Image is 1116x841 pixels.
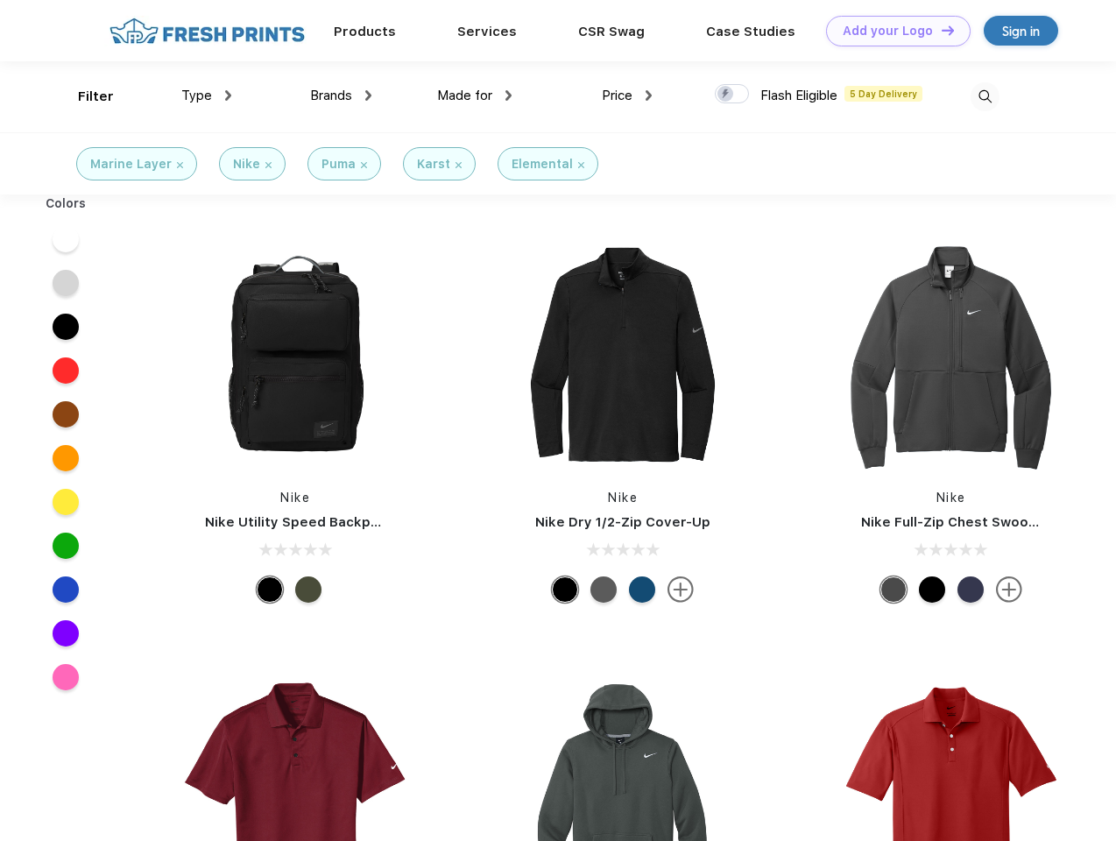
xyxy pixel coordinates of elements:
[456,162,462,168] img: filter_cancel.svg
[505,90,512,101] img: dropdown.png
[179,238,412,471] img: func=resize&h=266
[265,162,272,168] img: filter_cancel.svg
[205,514,394,530] a: Nike Utility Speed Backpack
[996,576,1022,603] img: more.svg
[257,576,283,603] div: Black
[936,491,966,505] a: Nike
[552,576,578,603] div: Black
[321,155,356,173] div: Puma
[361,162,367,168] img: filter_cancel.svg
[578,24,645,39] a: CSR Swag
[177,162,183,168] img: filter_cancel.svg
[984,16,1058,46] a: Sign in
[957,576,984,603] div: Midnight Navy
[535,514,710,530] a: Nike Dry 1/2-Zip Cover-Up
[512,155,573,173] div: Elemental
[280,491,310,505] a: Nike
[646,90,652,101] img: dropdown.png
[608,491,638,505] a: Nike
[844,86,922,102] span: 5 Day Delivery
[457,24,517,39] a: Services
[861,514,1094,530] a: Nike Full-Zip Chest Swoosh Jacket
[1002,21,1040,41] div: Sign in
[334,24,396,39] a: Products
[310,88,352,103] span: Brands
[971,82,999,111] img: desktop_search.svg
[835,238,1068,471] img: func=resize&h=266
[942,25,954,35] img: DT
[417,155,450,173] div: Karst
[225,90,231,101] img: dropdown.png
[760,88,837,103] span: Flash Eligible
[181,88,212,103] span: Type
[233,155,260,173] div: Nike
[578,162,584,168] img: filter_cancel.svg
[880,576,907,603] div: Anthracite
[32,194,100,213] div: Colors
[295,576,321,603] div: Cargo Khaki
[629,576,655,603] div: Gym Blue
[78,87,114,107] div: Filter
[590,576,617,603] div: Black Heather
[437,88,492,103] span: Made for
[843,24,933,39] div: Add your Logo
[104,16,310,46] img: fo%20logo%202.webp
[365,90,371,101] img: dropdown.png
[506,238,739,471] img: func=resize&h=266
[602,88,632,103] span: Price
[667,576,694,603] img: more.svg
[919,576,945,603] div: Black
[90,155,172,173] div: Marine Layer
